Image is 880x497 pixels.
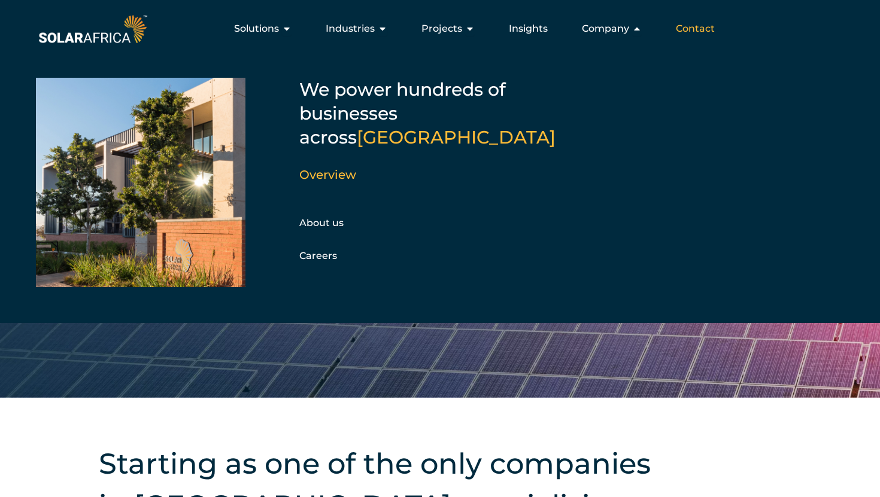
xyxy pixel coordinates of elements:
[326,22,375,36] span: Industries
[357,126,556,148] span: [GEOGRAPHIC_DATA]
[299,250,337,261] a: Careers
[299,167,356,182] a: Overview
[150,17,724,41] nav: Menu
[234,22,279,36] span: Solutions
[299,78,599,150] h5: We power hundreds of businesses across
[421,22,462,36] span: Projects
[299,217,344,228] a: About us
[676,22,715,36] a: Contact
[509,22,548,36] a: Insights
[150,17,724,41] div: Menu Toggle
[582,22,629,36] span: Company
